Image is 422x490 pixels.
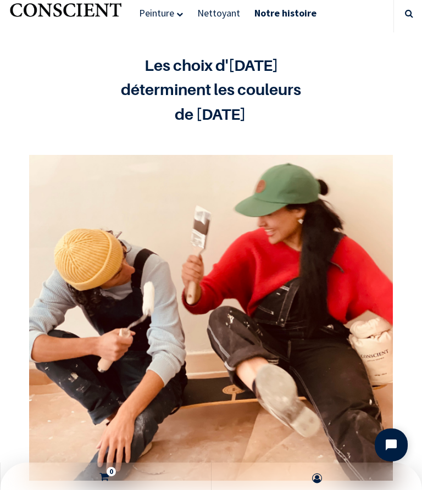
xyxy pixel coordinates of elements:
iframe: Tidio Chat [365,419,417,471]
h2: de [DATE] [29,104,392,124]
h2: Les choix d'[DATE] [29,55,392,75]
sup: 0 [107,467,116,476]
span: Peinture [139,7,174,19]
a: 0 [3,463,208,490]
h2: déterminent les couleurs [29,80,392,99]
span: Notre histoire [254,7,316,19]
span: Nettoyant [197,7,240,19]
